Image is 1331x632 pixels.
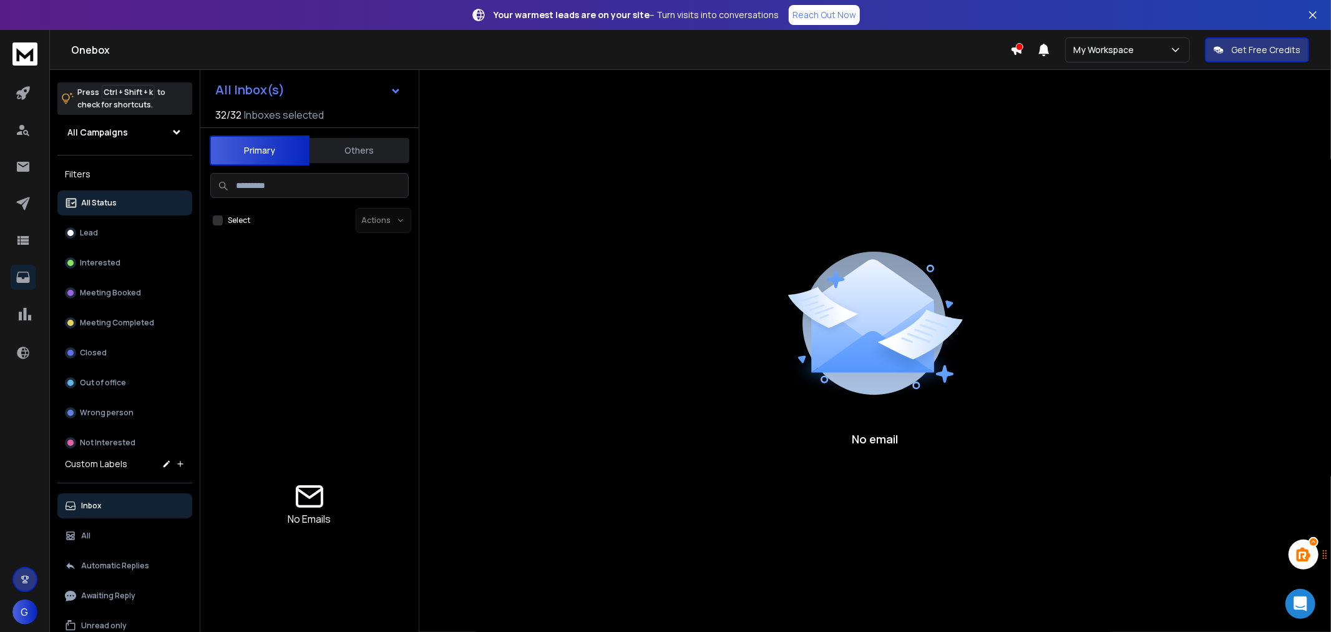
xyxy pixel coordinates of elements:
[67,126,128,139] h1: All Campaigns
[80,438,135,448] p: Not Interested
[792,9,856,21] p: Reach Out Now
[210,136,310,165] button: Primary
[310,137,409,164] button: Others
[12,42,37,66] img: logo
[71,42,1010,57] h1: Onebox
[81,531,90,541] p: All
[80,348,107,358] p: Closed
[80,228,98,238] p: Lead
[12,600,37,625] button: G
[1073,44,1139,56] p: My Workspace
[57,340,192,365] button: Closed
[81,621,127,631] p: Unread only
[494,9,779,21] p: – Turn visits into conversations
[81,501,102,511] p: Inbox
[57,310,192,335] button: Meeting Completed
[1231,44,1300,56] p: Get Free Credits
[852,430,899,448] p: No email
[57,165,192,183] h3: Filters
[244,107,324,122] h3: Inboxes selected
[80,378,126,388] p: Out of office
[205,77,411,102] button: All Inbox(s)
[77,86,165,111] p: Press to check for shortcuts.
[57,370,192,395] button: Out of office
[288,511,331,526] p: No Emails
[80,288,141,298] p: Meeting Booked
[57,493,192,518] button: Inbox
[1285,589,1315,619] div: Open Intercom Messenger
[1205,37,1309,62] button: Get Free Credits
[102,85,155,99] span: Ctrl + Shift + k
[57,553,192,578] button: Automatic Replies
[57,523,192,548] button: All
[80,258,120,268] p: Interested
[228,215,250,225] label: Select
[57,120,192,145] button: All Campaigns
[57,250,192,275] button: Interested
[215,107,241,122] span: 32 / 32
[57,583,192,608] button: Awaiting Reply
[215,84,285,96] h1: All Inbox(s)
[81,561,149,571] p: Automatic Replies
[57,430,192,455] button: Not Interested
[57,220,192,245] button: Lead
[57,190,192,215] button: All Status
[57,280,192,305] button: Meeting Booked
[789,5,860,25] a: Reach Out Now
[57,400,192,425] button: Wrong person
[81,198,117,208] p: All Status
[65,458,127,470] h3: Custom Labels
[494,9,650,21] strong: Your warmest leads are on your site
[80,408,134,418] p: Wrong person
[81,591,135,601] p: Awaiting Reply
[80,318,154,328] p: Meeting Completed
